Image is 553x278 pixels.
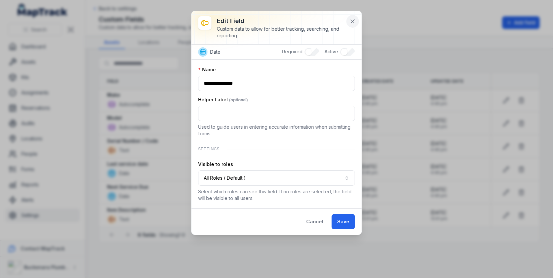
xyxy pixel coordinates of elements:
button: All Roles ( Default ) [198,170,355,186]
h3: Edit field [217,16,344,26]
label: Helper Label [198,96,248,103]
span: Required [282,49,303,54]
div: Custom data to allow for better tracking, searching, and reporting. [217,26,344,39]
p: Select which roles can see this field. If no roles are selected, the field will be visible to all... [198,188,355,202]
span: Date [210,49,220,55]
label: Name [198,66,216,73]
button: Cancel [301,214,329,229]
p: Used to guide users in entering accurate information when submitting forms [198,124,355,137]
label: Visible to roles [198,161,233,168]
button: Save [332,214,355,229]
input: :r1s:-form-item-label [198,106,355,121]
div: Settings [198,142,355,156]
span: Active [325,49,338,54]
input: :r1r:-form-item-label [198,76,355,91]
